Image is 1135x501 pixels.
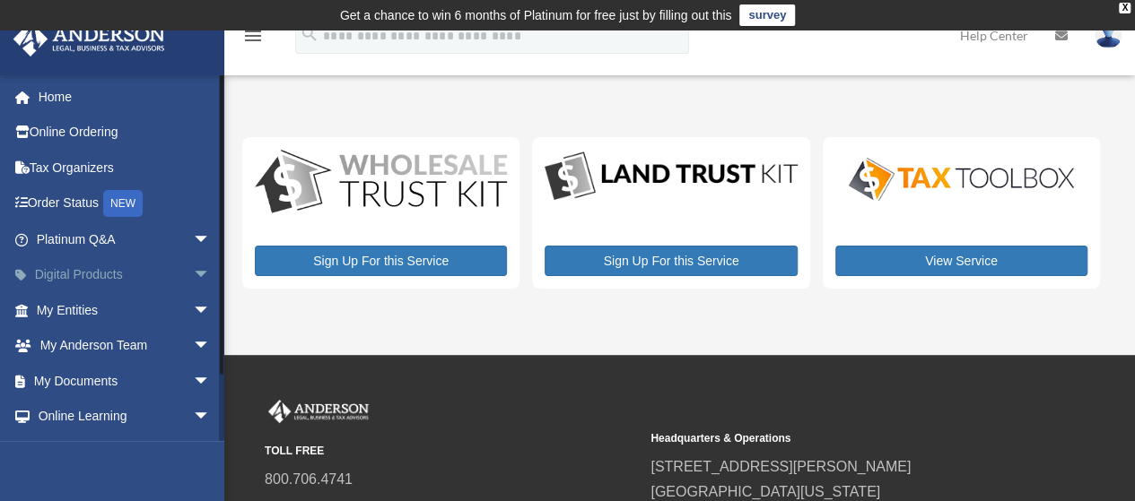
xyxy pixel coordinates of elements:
a: 800.706.4741 [265,471,353,487]
a: My Documentsarrow_drop_down [13,363,238,399]
a: [GEOGRAPHIC_DATA][US_STATE] [650,484,880,499]
img: User Pic [1095,22,1122,48]
img: LandTrust_lgo-1.jpg [545,150,797,203]
span: arrow_drop_down [193,399,229,436]
span: arrow_drop_down [193,363,229,400]
img: Anderson Advisors Platinum Portal [265,400,372,423]
small: Headquarters & Operations [650,429,1024,448]
a: [STREET_ADDRESS][PERSON_NAME] [650,459,911,474]
a: Sign Up For this Service [545,246,797,276]
i: menu [242,25,264,47]
a: Digital Productsarrow_drop_down [13,257,238,293]
a: Billingarrow_drop_down [13,434,238,470]
span: arrow_drop_down [193,257,229,294]
span: arrow_drop_down [193,221,229,258]
div: close [1119,3,1131,13]
a: survey [739,4,795,26]
span: arrow_drop_down [193,292,229,329]
a: My Entitiesarrow_drop_down [13,292,238,328]
a: Tax Organizers [13,150,238,186]
img: Anderson Advisors Platinum Portal [8,22,170,56]
div: Get a chance to win 6 months of Platinum for free just by filling out this [340,4,732,26]
a: Platinum Q&Aarrow_drop_down [13,221,238,257]
img: WS-Trust-Kit-lgo-1.jpg [255,150,507,216]
a: My Anderson Teamarrow_drop_down [13,328,238,364]
a: Sign Up For this Service [255,246,507,276]
span: arrow_drop_down [193,328,229,365]
a: View Service [835,246,1087,276]
a: Online Ordering [13,115,238,151]
i: search [300,24,319,44]
small: TOLL FREE [265,442,638,461]
a: Home [13,79,238,115]
a: menu [242,31,264,47]
a: Online Learningarrow_drop_down [13,399,238,435]
a: Order StatusNEW [13,186,238,222]
span: arrow_drop_down [193,434,229,471]
div: NEW [103,190,143,217]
